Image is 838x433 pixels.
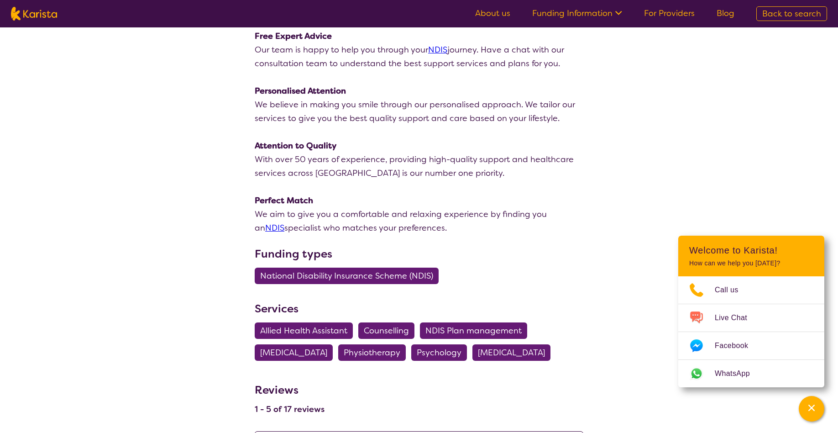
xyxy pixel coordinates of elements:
h3: Funding types [255,246,583,262]
span: Allied Health Assistant [260,322,347,339]
p: We aim to give you a comfortable and relaxing experience by finding you an specialist who matches... [255,207,583,235]
span: Physiotherapy [344,344,400,361]
a: NDIS [428,44,447,55]
span: WhatsApp [715,367,761,380]
a: Psychology [411,347,472,358]
p: Our team is happy to help you through your journey. Have a chat with our consultation team to und... [255,43,583,70]
a: Funding Information [532,8,622,19]
a: Allied Health Assistant [255,325,358,336]
span: [MEDICAL_DATA] [260,344,327,361]
a: Back to search [756,6,827,21]
span: National Disability Insurance Scheme (NDIS) [260,268,433,284]
a: Blog [717,8,734,19]
a: NDIS [265,222,284,233]
a: Web link opens in a new tab. [678,360,824,387]
strong: Personalised Attention [255,85,346,96]
span: Live Chat [715,311,758,325]
span: NDIS Plan management [425,322,522,339]
a: [MEDICAL_DATA] [255,347,338,358]
p: How can we help you [DATE]? [689,259,813,267]
span: [MEDICAL_DATA] [478,344,545,361]
ul: Choose channel [678,276,824,387]
h3: Reviews [255,377,325,398]
h3: Services [255,301,583,317]
span: Call us [715,283,749,297]
a: National Disability Insurance Scheme (NDIS) [255,270,444,281]
h2: Welcome to Karista! [689,245,813,256]
img: Karista logo [11,7,57,21]
p: With over 50 years of experience, providing high-quality support and healthcare services across [... [255,153,583,180]
a: About us [475,8,510,19]
a: Physiotherapy [338,347,411,358]
button: Channel Menu [799,396,824,422]
h4: 1 - 5 of 17 reviews [255,404,325,415]
a: [MEDICAL_DATA] [472,347,556,358]
span: Psychology [417,344,461,361]
a: NDIS Plan management [420,325,533,336]
strong: Free Expert Advice [255,31,332,42]
div: Channel Menu [678,236,824,387]
span: Facebook [715,339,759,353]
strong: Perfect Match [255,195,313,206]
span: Counselling [364,322,409,339]
p: We believe in making you smile through our personalised approach. We tailor our services to give ... [255,98,583,125]
a: Counselling [358,325,420,336]
strong: Attention to Quality [255,140,336,151]
span: Back to search [762,8,821,19]
a: For Providers [644,8,695,19]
